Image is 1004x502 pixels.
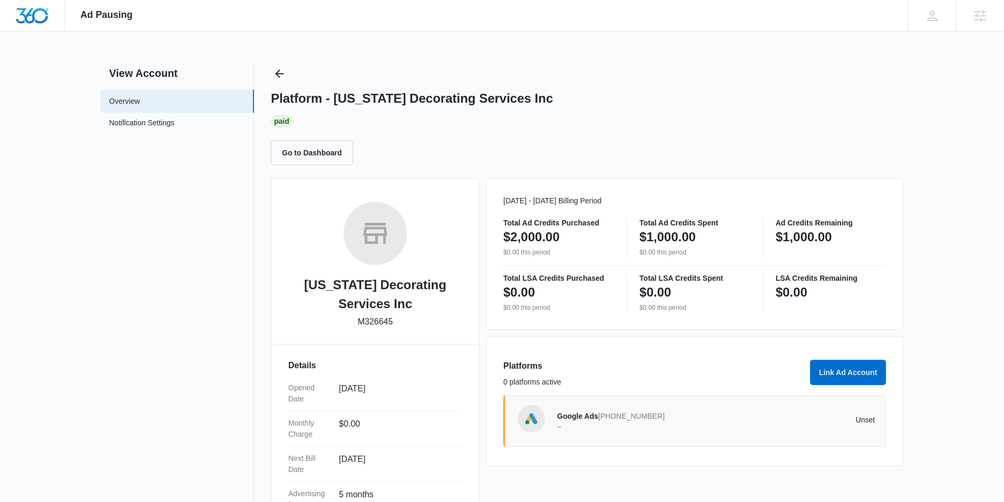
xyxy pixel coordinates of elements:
[503,219,613,227] p: Total Ad Credits Purchased
[639,248,749,257] p: $0.00 this period
[503,303,613,312] p: $0.00 this period
[288,447,462,482] div: Next Bill Date[DATE]
[503,377,804,388] p: 0 platforms active
[776,219,886,227] p: Ad Credits Remaining
[503,284,535,301] p: $0.00
[271,140,353,165] button: Go to Dashboard
[271,91,553,106] h1: Platform - [US_STATE] Decorating Services Inc
[339,382,454,405] dd: [DATE]
[776,284,807,301] p: $0.00
[503,360,804,372] h3: Platforms
[109,117,174,131] a: Notification Settings
[288,359,462,372] h3: Details
[639,219,749,227] p: Total Ad Credits Spent
[271,115,293,127] div: Paid
[598,412,665,420] span: [PHONE_NUMBER]
[776,274,886,282] p: LSA Credits Remaining
[503,274,613,282] p: Total LSA Credits Purchased
[639,229,696,245] p: $1,000.00
[109,96,140,107] a: Overview
[639,274,749,282] p: Total LSA Credits Spent
[503,195,886,206] p: [DATE] - [DATE] Billing Period
[503,395,886,447] a: Google AdsGoogle Ads[PHONE_NUMBER]–Unset
[557,412,598,420] span: Google Ads
[776,229,832,245] p: $1,000.00
[523,411,539,427] img: Google Ads
[288,453,330,475] dt: Next Bill Date
[639,284,671,301] p: $0.00
[339,418,454,440] dd: $0.00
[339,453,454,475] dd: [DATE]
[503,248,613,257] p: $0.00 this period
[101,65,254,81] h2: View Account
[358,316,393,328] p: M326645
[288,411,462,447] div: Monthly Charge$0.00
[271,148,359,157] a: Go to Dashboard
[288,376,462,411] div: Opened Date[DATE]
[288,418,330,440] dt: Monthly Charge
[810,360,886,385] button: Link Ad Account
[271,65,288,82] button: Back
[81,9,133,21] span: Ad Pausing
[557,422,716,430] p: –
[503,229,560,245] p: $2,000.00
[288,275,462,313] h2: [US_STATE] Decorating Services Inc
[716,416,875,424] p: Unset
[639,303,749,312] p: $0.00 this period
[288,382,330,405] dt: Opened Date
